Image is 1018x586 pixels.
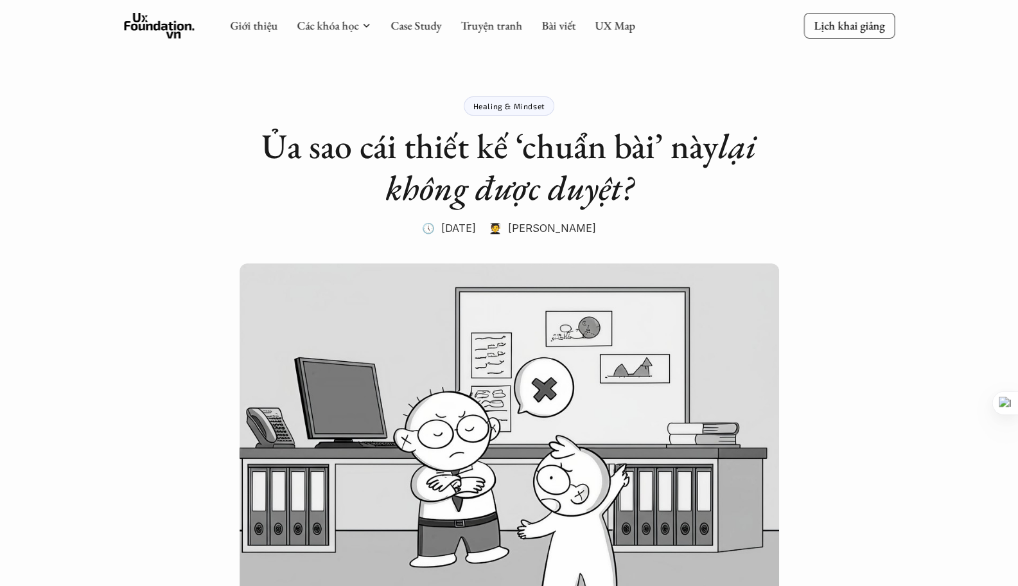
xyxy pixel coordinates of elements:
h1: Ủa sao cái thiết kế ‘chuẩn bài’ này [252,125,766,209]
em: lại không được duyệt? [385,123,765,210]
a: Lịch khai giảng [803,13,895,38]
p: 🧑‍🎓 [PERSON_NAME] [489,218,596,238]
a: Bài viết [541,18,575,33]
p: 🕔 [DATE] [422,218,476,238]
a: Các khóa học [297,18,358,33]
p: Lịch khai giảng [814,18,884,33]
a: UX Map [595,18,635,33]
a: Truyện tranh [461,18,522,33]
a: Case Study [391,18,441,33]
p: Healing & Mindset [473,102,545,111]
a: Giới thiệu [230,18,277,33]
